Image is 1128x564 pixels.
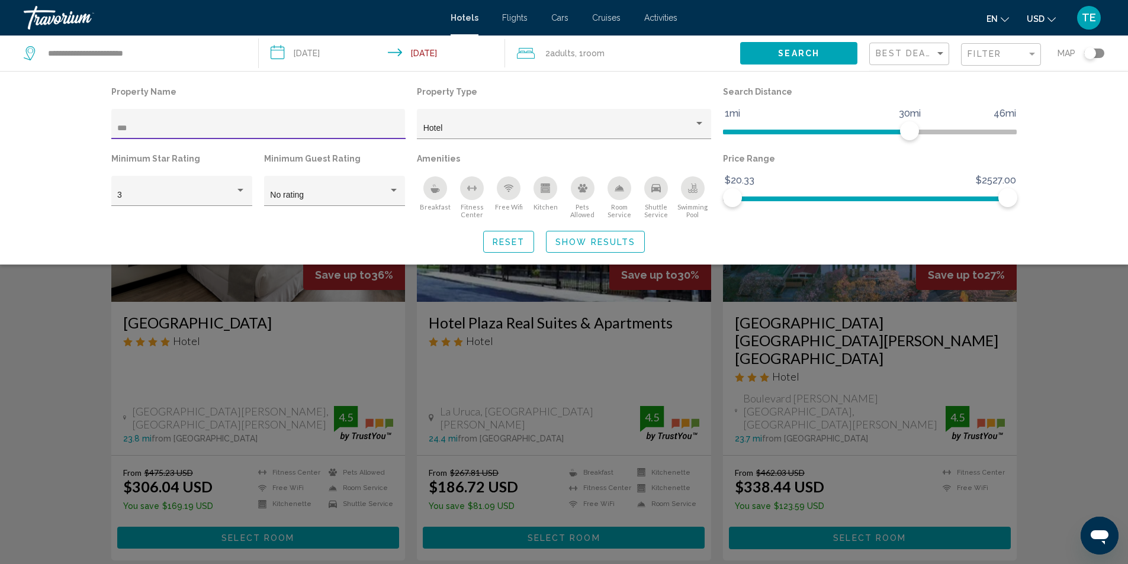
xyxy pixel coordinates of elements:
mat-select: Property type [423,124,705,133]
span: No rating [270,190,304,199]
button: Search [740,42,857,64]
p: Search Distance [723,83,1017,100]
button: Room Service [601,176,638,219]
p: Property Name [111,83,406,100]
span: 46mi [992,105,1018,123]
span: Reset [493,237,525,247]
span: USD [1027,14,1045,24]
span: $20.33 [723,172,756,189]
span: $2527.00 [974,172,1018,189]
span: Free Wifi [495,203,523,211]
button: Travelers: 2 adults, 0 children [505,36,740,71]
span: , 1 [575,45,605,62]
a: Flights [502,13,528,22]
span: TE [1082,12,1096,24]
mat-select: Sort by [876,49,946,59]
a: Hotels [451,13,478,22]
button: Change currency [1027,10,1056,27]
button: Check-in date: Oct 10, 2025 Check-out date: Oct 13, 2025 [259,36,506,71]
p: Minimum Guest Rating [264,150,405,167]
button: Breakfast [417,176,454,219]
p: Price Range [723,150,1017,167]
span: Adults [550,49,575,58]
span: Pets Allowed [564,203,600,218]
span: Best Deals [876,49,938,58]
span: 2 [545,45,575,62]
button: Shuttle Service [638,176,674,219]
span: 3 [117,190,122,199]
span: Hotel [423,123,443,133]
span: Filter [968,49,1001,59]
p: Property Type [417,83,711,100]
p: Amenities [417,150,711,167]
button: Pets Allowed [564,176,600,219]
button: Filter [961,43,1041,67]
span: Kitchen [534,203,558,211]
span: Room Service [601,203,638,218]
button: User Menu [1074,5,1104,30]
iframe: Button to launch messaging window [1081,517,1119,555]
button: Show Results [546,231,645,253]
p: Minimum Star Rating [111,150,252,167]
span: Search [778,49,820,59]
span: Map [1058,45,1075,62]
button: Swimming Pool [674,176,711,219]
span: Show Results [555,237,635,247]
a: Travorium [24,6,439,30]
button: Fitness Center [454,176,490,219]
button: Reset [483,231,535,253]
span: Swimming Pool [674,203,711,218]
span: 30mi [897,105,923,123]
button: Kitchen [527,176,564,219]
button: Free Wifi [490,176,527,219]
span: en [986,14,998,24]
button: Change language [986,10,1009,27]
span: Room [583,49,605,58]
button: Toggle map [1075,48,1104,59]
span: Breakfast [420,203,451,211]
span: Shuttle Service [638,203,674,218]
a: Activities [644,13,677,22]
a: Cars [551,13,568,22]
div: Hotel Filters [105,83,1023,219]
a: Cruises [592,13,621,22]
span: Fitness Center [454,203,490,218]
span: 1mi [723,105,742,123]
